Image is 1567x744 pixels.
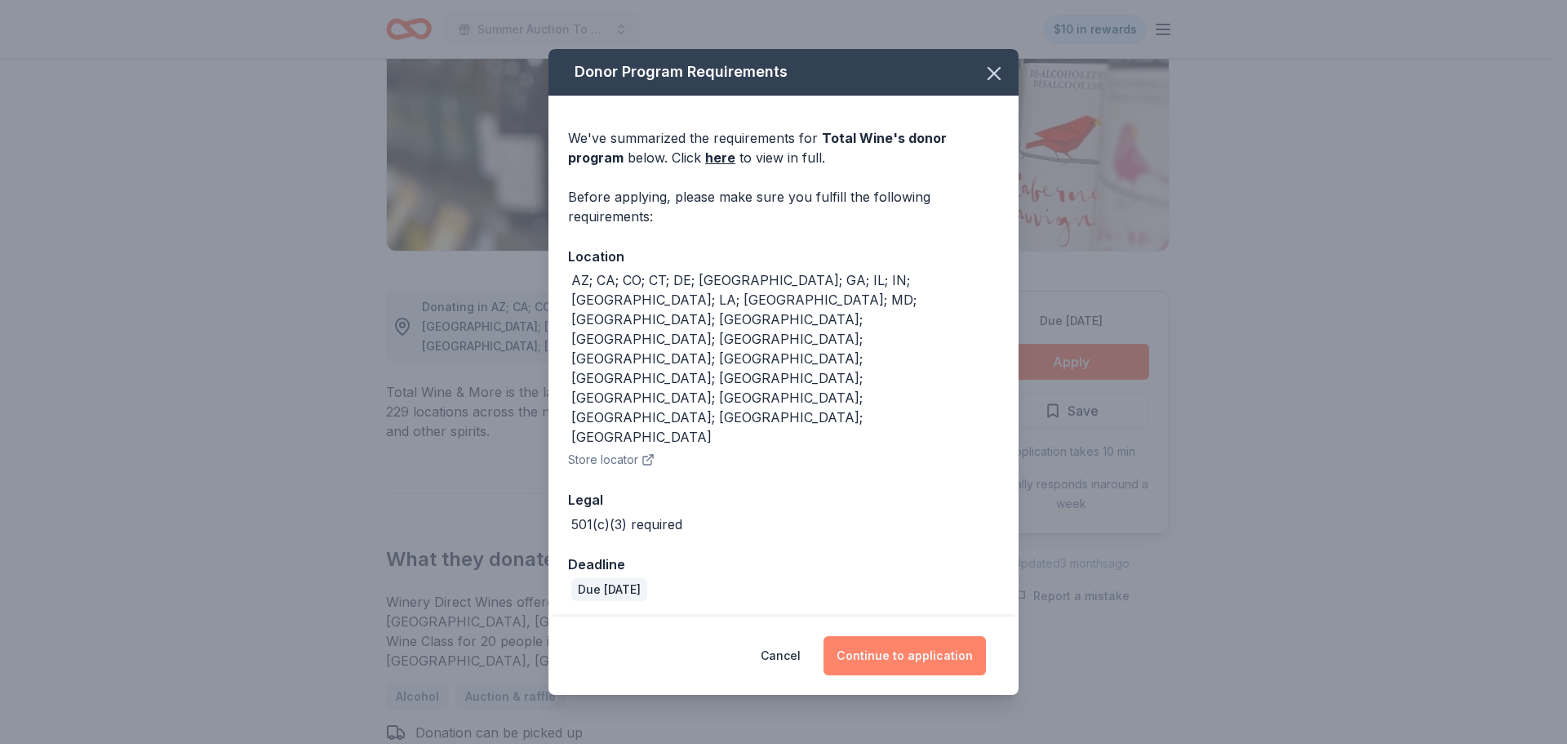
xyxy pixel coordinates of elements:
[571,578,647,601] div: Due [DATE]
[568,450,655,470] button: Store locator
[571,270,999,447] div: AZ; CA; CO; CT; DE; [GEOGRAPHIC_DATA]; GA; IL; IN; [GEOGRAPHIC_DATA]; LA; [GEOGRAPHIC_DATA]; MD; ...
[705,148,735,167] a: here
[568,187,999,226] div: Before applying, please make sure you fulfill the following requirements:
[761,636,801,675] button: Cancel
[568,489,999,510] div: Legal
[571,515,682,534] div: 501(c)(3) required
[568,554,999,575] div: Deadline
[548,49,1019,96] div: Donor Program Requirements
[568,246,999,267] div: Location
[568,128,999,167] div: We've summarized the requirements for below. Click to view in full.
[823,636,986,675] button: Continue to application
